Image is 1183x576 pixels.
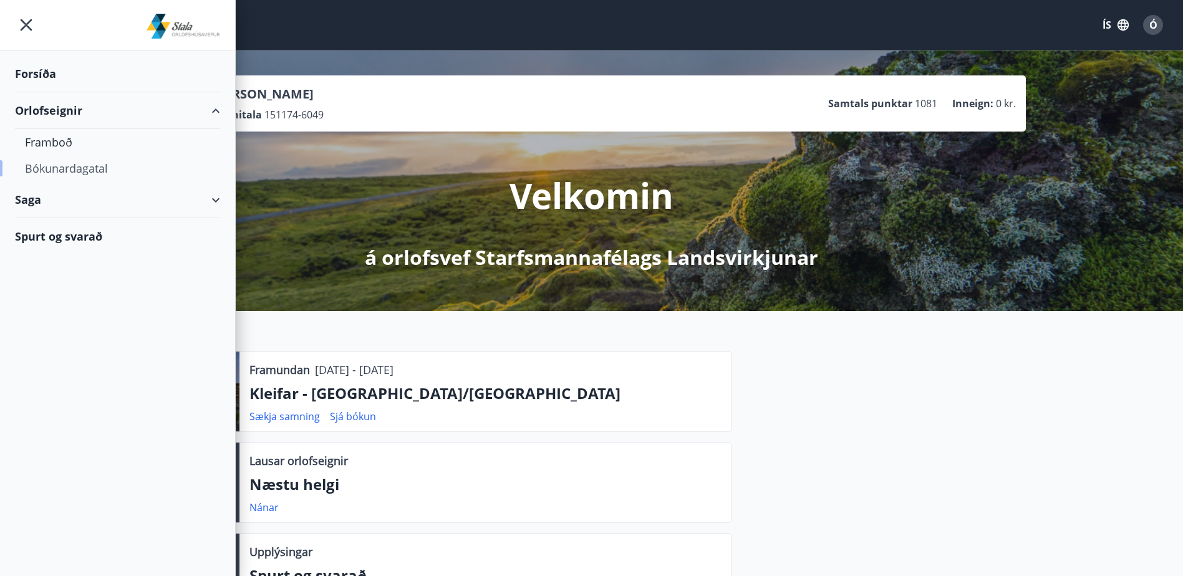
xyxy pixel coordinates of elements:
[264,108,324,122] span: 151174-6049
[15,218,220,254] div: Spurt og svarað
[15,14,37,36] button: menu
[1149,18,1157,32] span: Ó
[330,410,376,423] a: Sjá bókun
[249,362,310,378] p: Framundan
[25,155,210,181] div: Bókunardagatal
[249,383,721,404] p: Kleifar - [GEOGRAPHIC_DATA]/[GEOGRAPHIC_DATA]
[365,244,818,271] p: á orlofsvef Starfsmannafélags Landsvirkjunar
[915,97,937,110] span: 1081
[249,544,312,560] p: Upplýsingar
[509,171,674,219] p: Velkomin
[1096,14,1136,36] button: ÍS
[1138,10,1168,40] button: Ó
[249,501,279,514] a: Nánar
[213,108,262,122] p: Kennitala
[15,55,220,92] div: Forsíða
[952,97,993,110] p: Inneign :
[213,85,324,103] p: [PERSON_NAME]
[15,181,220,218] div: Saga
[15,92,220,129] div: Orlofseignir
[249,474,721,495] p: Næstu helgi
[996,97,1016,110] span: 0 kr.
[315,362,394,378] p: [DATE] - [DATE]
[249,410,320,423] a: Sækja samning
[828,97,912,110] p: Samtals punktar
[25,129,210,155] div: Framboð
[249,453,348,469] p: Lausar orlofseignir
[147,14,221,39] img: union_logo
